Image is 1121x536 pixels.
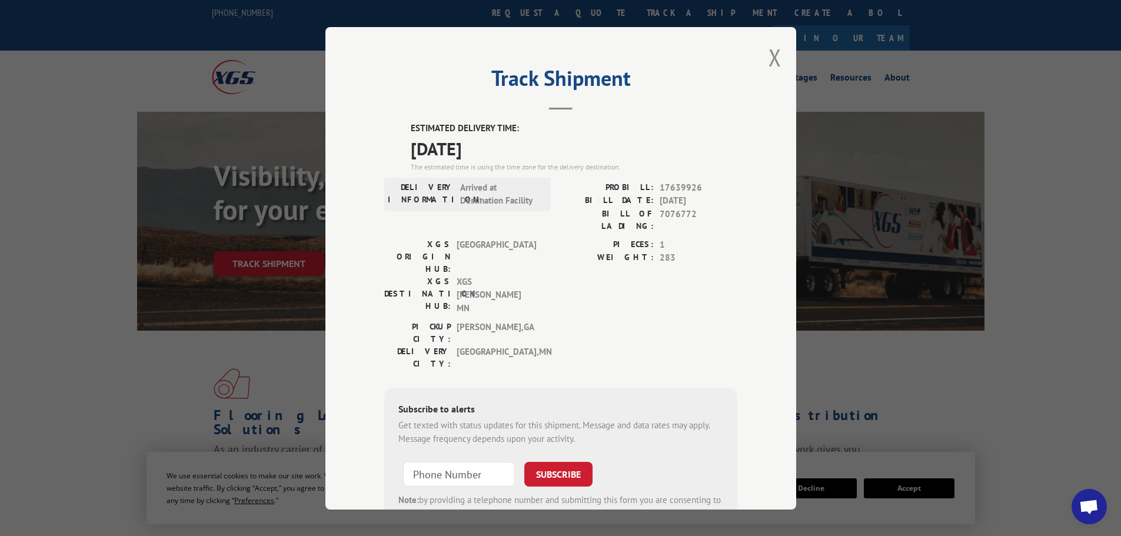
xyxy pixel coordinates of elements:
[561,194,654,208] label: BILL DATE:
[384,275,451,315] label: XGS DESTINATION HUB:
[524,462,593,487] button: SUBSCRIBE
[398,494,419,505] strong: Note:
[660,194,737,208] span: [DATE]
[460,181,540,207] span: Arrived at Destination Facility
[457,275,536,315] span: XGS [PERSON_NAME] MN
[398,419,723,445] div: Get texted with status updates for this shipment. Message and data rates may apply. Message frequ...
[403,462,515,487] input: Phone Number
[398,494,723,534] div: by providing a telephone number and submitting this form you are consenting to be contacted by SM...
[398,402,723,419] div: Subscribe to alerts
[561,207,654,232] label: BILL OF LADING:
[457,345,536,370] span: [GEOGRAPHIC_DATA] , MN
[384,238,451,275] label: XGS ORIGIN HUB:
[411,122,737,135] label: ESTIMATED DELIVERY TIME:
[457,321,536,345] span: [PERSON_NAME] , GA
[769,42,781,73] button: Close modal
[561,181,654,194] label: PROBILL:
[660,207,737,232] span: 7076772
[660,181,737,194] span: 17639926
[660,238,737,251] span: 1
[384,70,737,92] h2: Track Shipment
[561,238,654,251] label: PIECES:
[660,251,737,265] span: 283
[388,181,454,207] label: DELIVERY INFORMATION:
[384,321,451,345] label: PICKUP CITY:
[1072,489,1107,524] div: Open chat
[384,345,451,370] label: DELIVERY CITY:
[561,251,654,265] label: WEIGHT:
[411,161,737,172] div: The estimated time is using the time zone for the delivery destination.
[411,135,737,161] span: [DATE]
[457,238,536,275] span: [GEOGRAPHIC_DATA]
